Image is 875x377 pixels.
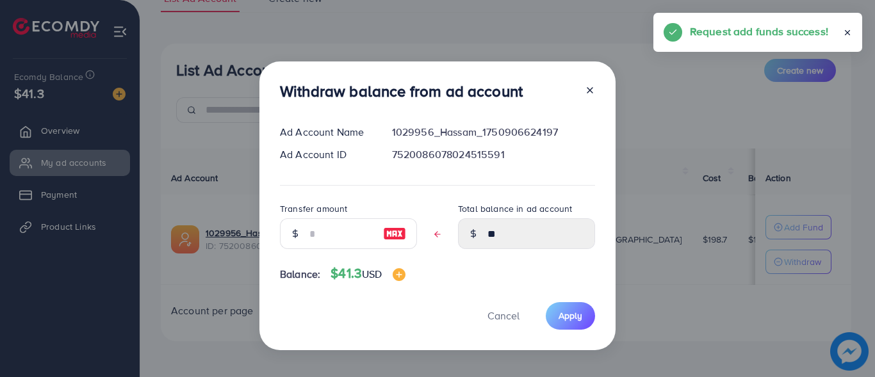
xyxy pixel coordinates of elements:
[458,202,572,215] label: Total balance in ad account
[383,226,406,241] img: image
[382,125,605,140] div: 1029956_Hassam_1750906624197
[546,302,595,330] button: Apply
[559,309,582,322] span: Apply
[280,267,320,282] span: Balance:
[280,82,523,100] h3: Withdraw balance from ad account
[280,202,347,215] label: Transfer amount
[393,268,405,281] img: image
[690,23,828,40] h5: Request add funds success!
[331,266,405,282] h4: $41.3
[362,267,382,281] span: USD
[270,147,382,162] div: Ad Account ID
[471,302,536,330] button: Cancel
[487,309,519,323] span: Cancel
[270,125,382,140] div: Ad Account Name
[382,147,605,162] div: 7520086078024515591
